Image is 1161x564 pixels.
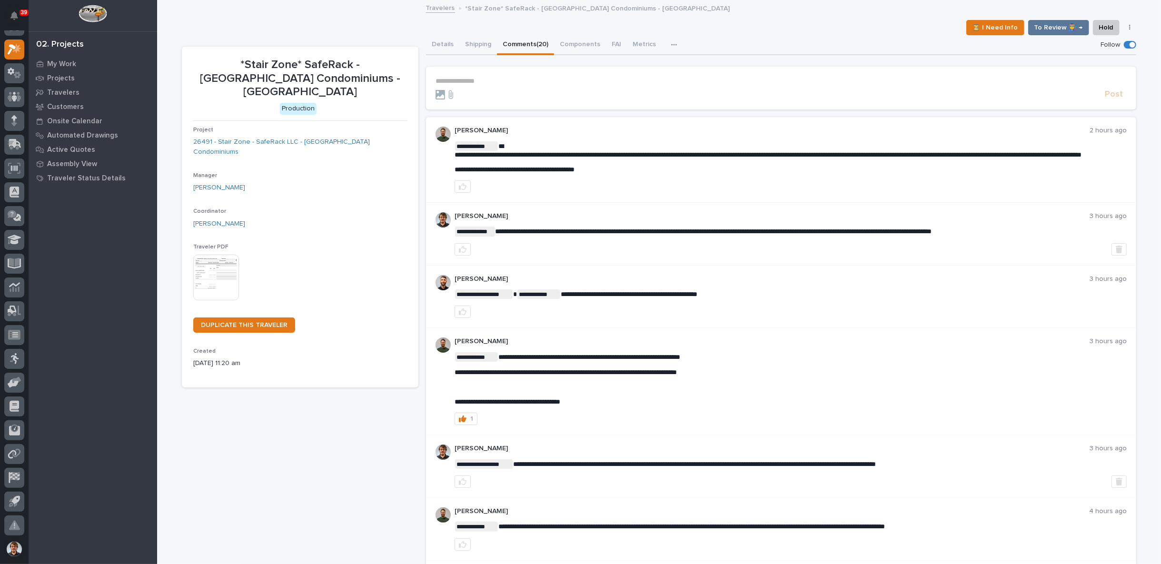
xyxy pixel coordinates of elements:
[193,58,407,99] p: *Stair Zone* SafeRack - [GEOGRAPHIC_DATA] Condominiums - [GEOGRAPHIC_DATA]
[47,131,118,140] p: Automated Drawings
[455,306,471,318] button: like this post
[12,11,24,27] div: Notifications39
[1090,127,1127,135] p: 2 hours ago
[426,35,459,55] button: Details
[193,183,245,193] a: [PERSON_NAME]
[436,445,451,460] img: AOh14GhWdCmNGdrYYOPqe-VVv6zVZj5eQYWy4aoH1XOH=s96-c
[455,243,471,256] button: like this post
[36,40,84,50] div: 02. Projects
[193,317,295,333] a: DUPLICATE THIS TRAVELER
[455,180,471,193] button: like this post
[193,173,217,178] span: Manager
[455,445,1090,453] p: [PERSON_NAME]
[79,5,107,22] img: Workspace Logo
[29,128,157,142] a: Automated Drawings
[47,74,75,83] p: Projects
[554,35,606,55] button: Components
[47,60,76,69] p: My Work
[1111,475,1127,488] button: Delete post
[1090,212,1127,220] p: 3 hours ago
[21,9,27,16] p: 39
[1101,89,1127,100] button: Post
[455,275,1090,283] p: [PERSON_NAME]
[280,103,317,115] div: Production
[436,212,451,228] img: AOh14GhWdCmNGdrYYOPqe-VVv6zVZj5eQYWy4aoH1XOH=s96-c
[4,539,24,559] button: users-avatar
[29,171,157,185] a: Traveler Status Details
[29,157,157,171] a: Assembly View
[455,212,1090,220] p: [PERSON_NAME]
[29,142,157,157] a: Active Quotes
[47,174,126,183] p: Traveler Status Details
[606,35,627,55] button: FAI
[466,2,730,13] p: *Stair Zone* SafeRack - [GEOGRAPHIC_DATA] Condominiums - [GEOGRAPHIC_DATA]
[966,20,1024,35] button: ⏳ I Need Info
[436,507,451,523] img: AATXAJw4slNr5ea0WduZQVIpKGhdapBAGQ9xVsOeEvl5=s96-c
[193,137,407,157] a: 26491 - Stair Zone - SafeRack LLC - [GEOGRAPHIC_DATA] Condominiums
[193,358,407,368] p: [DATE] 11:20 am
[459,35,497,55] button: Shipping
[497,35,554,55] button: Comments (20)
[29,57,157,71] a: My Work
[193,127,213,133] span: Project
[972,22,1018,33] span: ⏳ I Need Info
[1089,507,1127,515] p: 4 hours ago
[47,160,97,168] p: Assembly View
[436,127,451,142] img: AATXAJw4slNr5ea0WduZQVIpKGhdapBAGQ9xVsOeEvl5=s96-c
[47,103,84,111] p: Customers
[47,146,95,154] p: Active Quotes
[1105,89,1123,100] span: Post
[1111,243,1127,256] button: Delete post
[1093,20,1120,35] button: Hold
[193,208,226,214] span: Coordinator
[470,416,473,422] div: 1
[29,114,157,128] a: Onsite Calendar
[1028,20,1089,35] button: To Review 👨‍🏭 →
[1090,445,1127,453] p: 3 hours ago
[193,219,245,229] a: [PERSON_NAME]
[455,538,471,551] button: like this post
[47,117,102,126] p: Onsite Calendar
[455,507,1089,515] p: [PERSON_NAME]
[29,85,157,99] a: Travelers
[1101,41,1120,49] p: Follow
[201,322,288,328] span: DUPLICATE THIS TRAVELER
[1034,22,1083,33] span: To Review 👨‍🏭 →
[455,127,1090,135] p: [PERSON_NAME]
[455,337,1090,346] p: [PERSON_NAME]
[193,348,216,354] span: Created
[436,275,451,290] img: AGNmyxaji213nCK4JzPdPN3H3CMBhXDSA2tJ_sy3UIa5=s96-c
[193,244,228,250] span: Traveler PDF
[627,35,662,55] button: Metrics
[47,89,79,97] p: Travelers
[426,2,455,13] a: Travelers
[1090,275,1127,283] p: 3 hours ago
[1090,337,1127,346] p: 3 hours ago
[436,337,451,353] img: AATXAJw4slNr5ea0WduZQVIpKGhdapBAGQ9xVsOeEvl5=s96-c
[4,6,24,26] button: Notifications
[455,475,471,488] button: like this post
[29,99,157,114] a: Customers
[1099,22,1113,33] span: Hold
[455,413,477,425] button: 1
[29,71,157,85] a: Projects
